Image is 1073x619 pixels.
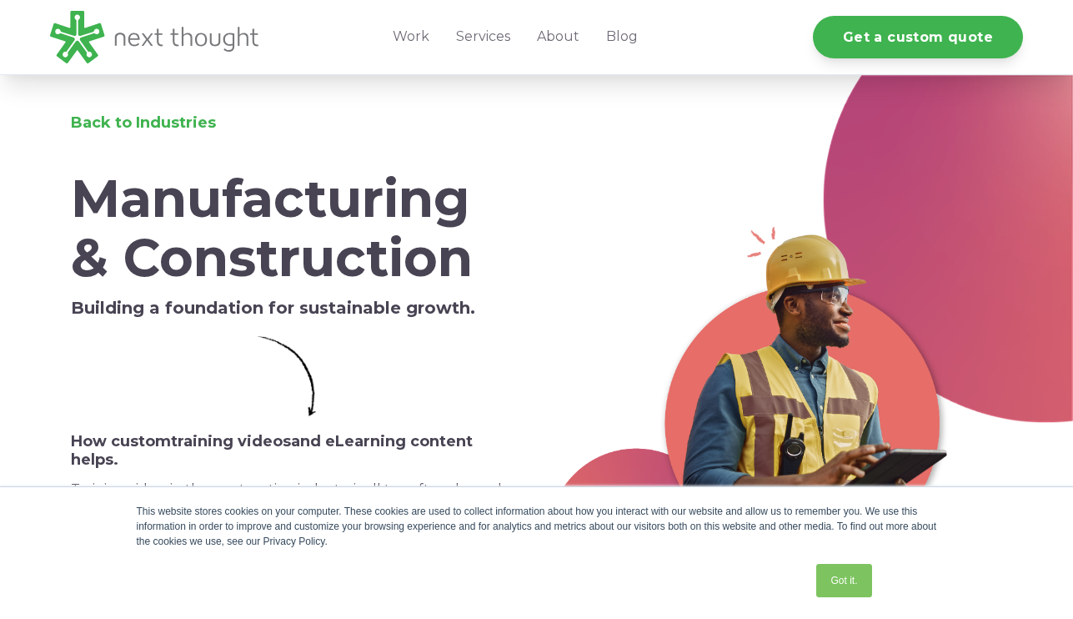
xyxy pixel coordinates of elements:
[71,113,216,132] a: Back to Industries
[50,11,258,63] img: LG - NextThought Logo
[71,298,504,318] h5: Building a foundation for sustainable growth.
[71,481,170,497] span: Training videos
[813,16,1023,58] a: Get a custom quote
[258,336,316,416] img: Simple Arrow
[171,432,291,450] span: training videos
[816,564,871,597] a: Got it.
[208,481,353,497] span: construction industry
[71,433,504,469] h6: How custom and eLearning content helps.
[71,169,504,289] h1: Manufacturing & Construction
[137,504,937,549] div: This website stores cookies on your computer. These cookies are used to collect information about...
